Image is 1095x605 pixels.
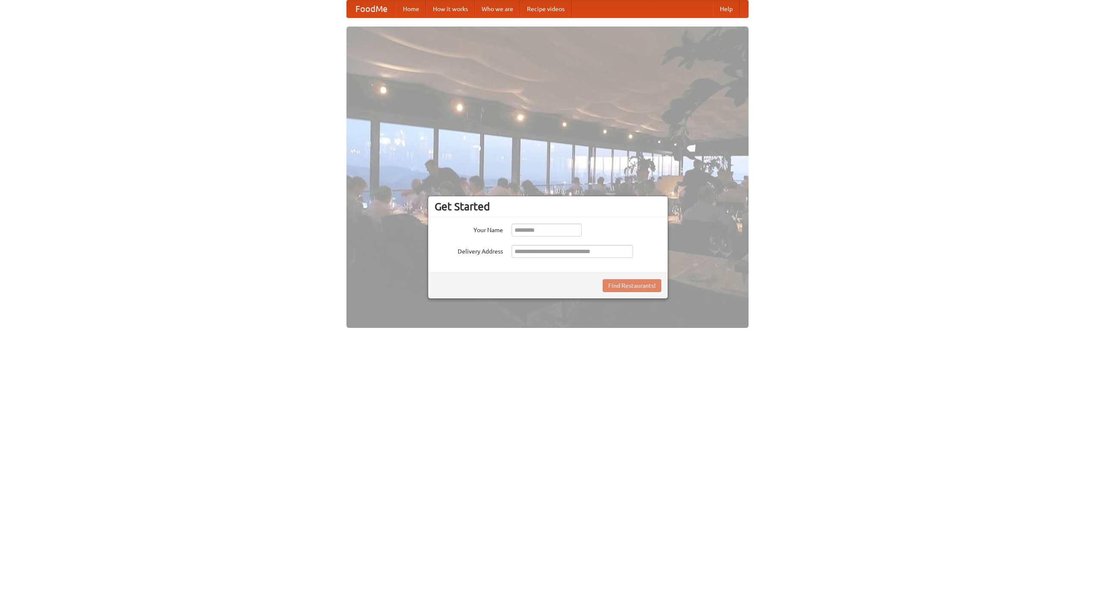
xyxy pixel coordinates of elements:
h3: Get Started [435,200,661,213]
button: Find Restaurants! [603,279,661,292]
a: FoodMe [347,0,396,18]
a: Help [713,0,740,18]
a: Home [396,0,426,18]
a: Who we are [475,0,520,18]
label: Your Name [435,224,503,234]
a: Recipe videos [520,0,571,18]
label: Delivery Address [435,245,503,256]
a: How it works [426,0,475,18]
